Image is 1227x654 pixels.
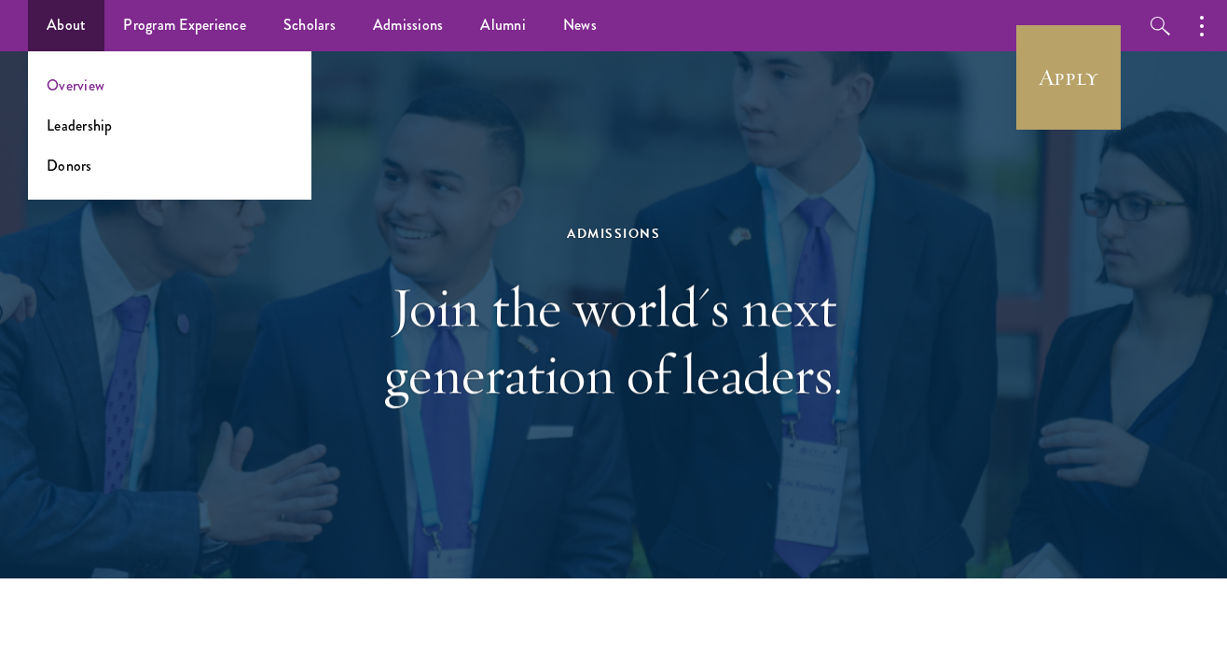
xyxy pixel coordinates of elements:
div: Admissions [292,222,935,245]
a: Apply [1016,25,1121,130]
a: Donors [47,155,92,176]
a: Overview [47,75,104,96]
a: Leadership [47,115,113,136]
h1: Join the world's next generation of leaders. [292,273,935,408]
